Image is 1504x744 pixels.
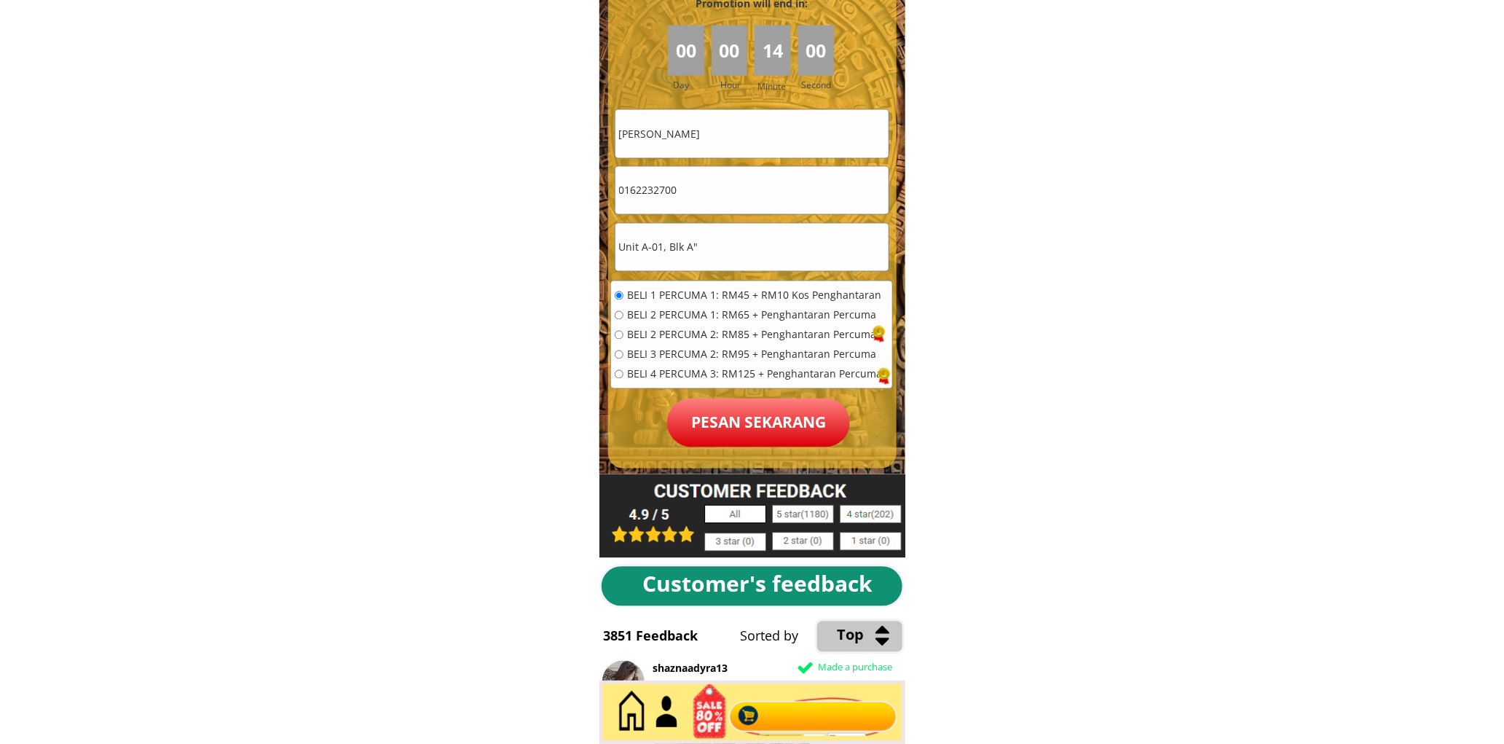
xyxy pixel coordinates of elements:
[627,310,882,321] span: BELI 2 PERCUMA 1: RM65 + Penghantaran Percuma
[819,660,974,676] div: Made a purchase
[627,291,882,301] span: BELI 1 PERCUMA 1: RM45 + RM10 Kos Penghantaran
[673,78,709,92] h3: Day
[627,350,882,360] span: BELI 3 PERCUMA 2: RM95 + Penghantaran Percuma
[627,369,882,380] span: BELI 4 PERCUMA 3: RM125 + Penghantaran Percuma
[802,78,838,92] h3: Second
[615,110,889,157] input: Nama
[838,624,969,647] div: Top
[615,224,889,271] input: Alamat
[757,79,790,93] h3: Minute
[667,399,850,447] p: Pesan sekarang
[720,78,751,92] h3: Hour
[627,330,882,340] span: BELI 2 PERCUMA 2: RM85 + Penghantaran Percuma
[604,626,719,647] div: 3851 Feedback
[642,567,884,602] div: Customer's feedback
[653,661,994,677] div: shaznaadyra13
[741,626,1082,647] div: Sorted by
[615,167,889,214] input: Telefon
